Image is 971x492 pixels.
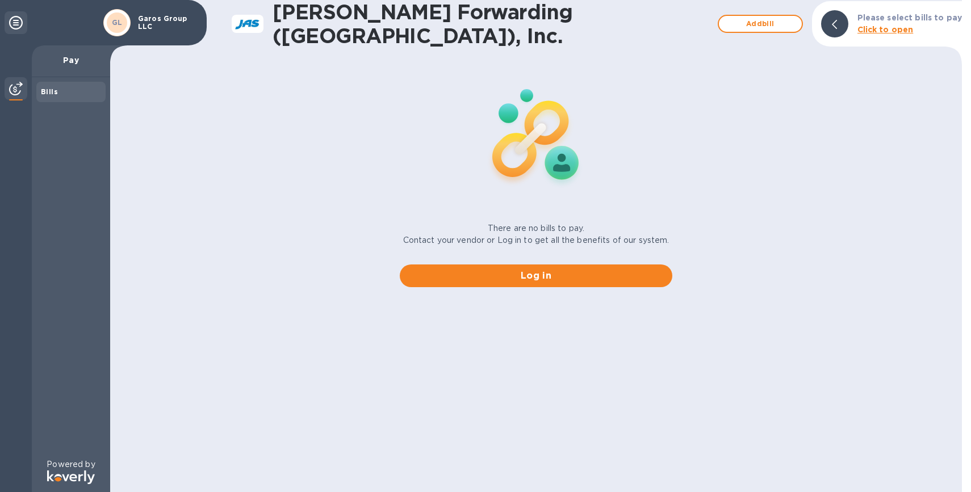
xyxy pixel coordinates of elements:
[728,17,793,31] span: Add bill
[400,264,672,287] button: Log in
[857,13,962,22] b: Please select bills to pay
[41,54,101,66] p: Pay
[138,15,195,31] p: Garos Group LLC
[403,222,669,246] p: There are no bills to pay. Contact your vendor or Log in to get all the benefits of our system.
[41,87,58,96] b: Bills
[718,15,803,33] button: Addbill
[47,470,95,484] img: Logo
[409,269,663,283] span: Log in
[112,18,123,27] b: GL
[857,25,914,34] b: Click to open
[47,459,95,470] p: Powered by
